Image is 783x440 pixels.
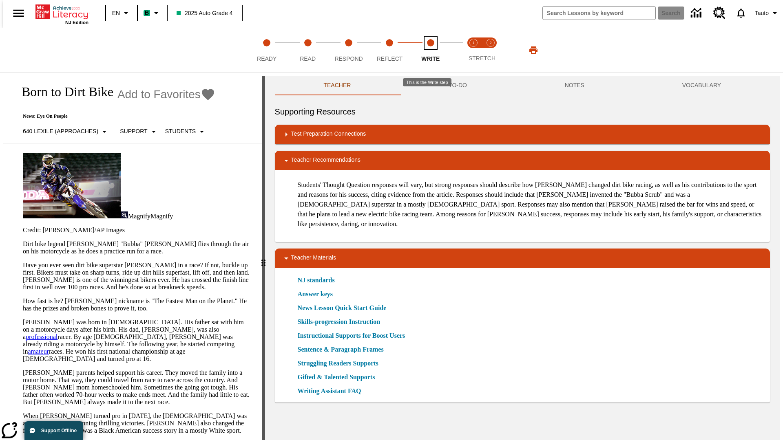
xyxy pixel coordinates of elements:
a: professional [26,333,58,340]
p: When [PERSON_NAME] turned pro in [DATE], the [DEMOGRAPHIC_DATA] was an instant , winning thrillin... [23,412,252,434]
span: Reflect [377,55,403,62]
h6: Supporting Resources [275,105,770,118]
button: Respond step 3 of 5 [325,28,372,73]
button: Boost Class color is mint green. Change class color [140,6,164,20]
a: Answer keys, Will open in new browser window or tab [298,289,333,299]
p: Teacher Recommendations [291,156,361,165]
button: Print [520,43,546,57]
p: [PERSON_NAME] was born in [DEMOGRAPHIC_DATA]. His father sat with him on a motorcycle days after ... [23,319,252,363]
div: reading [3,76,262,436]
a: Resource Center, Will open in new tab [708,2,730,24]
a: Instructional Supports for Boost Users, Will open in new browser window or tab [298,331,405,341]
a: Struggling Readers Supports [298,359,383,368]
div: This is the Write step [403,78,451,86]
button: Stretch Read step 1 of 2 [462,28,485,73]
span: Respond [334,55,363,62]
button: Language: EN, Select a language [108,6,135,20]
div: Test Preparation Connections [275,125,770,144]
p: How fast is he? [PERSON_NAME] nickname is "The Fastest Man on the Planet." He has the prizes and ... [23,297,252,312]
p: 640 Lexile (Approaches) [23,127,98,136]
button: Scaffolds, Support [117,124,161,139]
div: Instructional Panel Tabs [275,76,770,95]
span: NJ Edition [65,20,88,25]
button: Ready step 1 of 5 [243,28,290,73]
button: VOCABULARY [633,76,770,95]
a: Skills-progression Instruction, Will open in new browser window or tab [298,317,380,327]
span: Magnify [128,213,150,220]
p: Dirt bike legend [PERSON_NAME] "Bubba" [PERSON_NAME] flies through the air on his motorcycle as h... [23,240,252,255]
button: Write step 5 of 5 [407,28,454,73]
span: STRETCH [469,55,495,62]
span: EN [112,9,120,18]
a: Notifications [730,2,752,24]
text: 1 [472,41,474,45]
button: Stretch Respond step 2 of 2 [479,28,502,73]
span: Tauto [755,9,769,18]
img: Magnify [121,211,128,218]
span: Support Offline [41,428,77,433]
span: Magnify [150,213,173,220]
div: Teacher Materials [275,249,770,268]
a: News Lesson Quick Start Guide, Will open in new browser window or tab [298,303,387,313]
p: Test Preparation Connections [291,130,366,139]
div: Press Enter or Spacebar and then press right and left arrow keys to move the slider [262,76,265,440]
p: Students' Thought Question responses will vary, but strong responses should describe how [PERSON_... [298,180,763,229]
p: [PERSON_NAME] parents helped support his career. They moved the family into a motor home. That wa... [23,369,252,406]
button: Add to Favorites - Born to Dirt Bike [117,87,215,101]
button: Select Lexile, 640 Lexile (Approaches) [20,124,113,139]
h1: Born to Dirt Bike [13,84,113,99]
span: 2025 Auto Grade 4 [177,9,233,18]
img: Motocross racer James Stewart flies through the air on his dirt bike. [23,153,121,218]
a: Sentence & Paragraph Frames, Will open in new browser window or tab [298,345,384,354]
a: Data Center [686,2,708,24]
p: Have you ever seen dirt bike superstar [PERSON_NAME] in a race? If not, buckle up first. Bikers m... [23,262,252,291]
p: Credit: [PERSON_NAME]/AP Images [23,227,252,234]
button: Open side menu [7,1,31,25]
div: Home [35,3,88,25]
p: Support [120,127,147,136]
a: amateur [28,348,49,355]
p: Teacher Materials [291,253,336,263]
p: News: Eye On People [13,113,215,119]
span: B [145,8,149,18]
span: Write [421,55,440,62]
button: Select Student [162,124,210,139]
button: Profile/Settings [752,6,783,20]
p: Students [165,127,196,136]
span: Read [300,55,316,62]
a: Writing Assistant FAQ [298,386,366,396]
input: search field [543,7,655,20]
button: Support Offline [24,421,83,440]
div: Teacher Recommendations [275,151,770,170]
a: Gifted & Talented Supports [298,372,380,382]
div: activity [265,76,780,440]
button: NOTES [516,76,633,95]
a: NJ standards [298,275,340,285]
button: Teacher [275,76,400,95]
button: Reflect step 4 of 5 [366,28,413,73]
span: Ready [257,55,276,62]
span: Add to Favorites [117,88,201,101]
a: sensation [48,420,73,427]
text: 2 [489,41,491,45]
button: Read step 2 of 5 [284,28,331,73]
button: TO-DO [400,76,516,95]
